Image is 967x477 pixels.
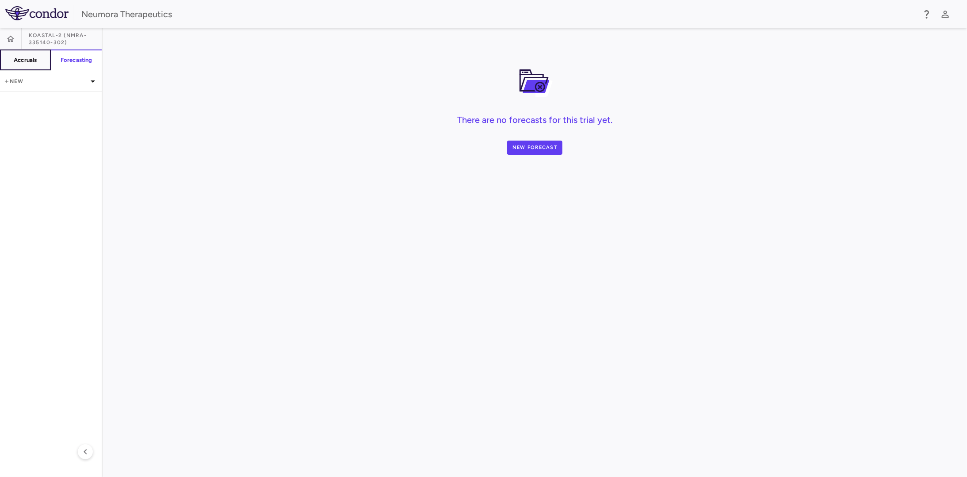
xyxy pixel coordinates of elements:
[14,56,37,64] h6: Accruals
[61,56,92,64] h6: Forecasting
[4,77,88,85] p: New
[507,141,562,155] button: New Forecast
[5,6,69,20] img: logo-full-SnFGN8VE.png
[457,113,612,126] h4: There are no forecasts for this trial yet.
[81,8,916,21] div: Neumora Therapeutics
[29,32,102,46] span: KOASTAL-2 (NMRA-335140-302)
